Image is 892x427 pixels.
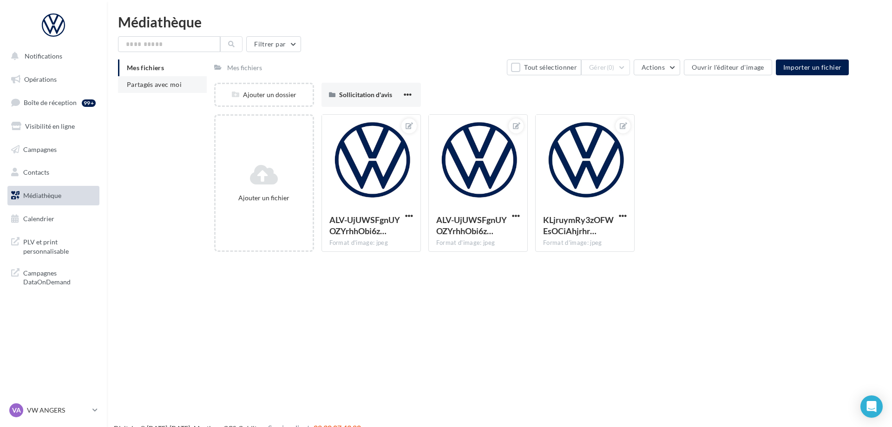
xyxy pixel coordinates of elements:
[23,236,96,256] span: PLV et print personnalisable
[24,99,77,106] span: Boîte de réception
[543,215,614,236] span: KLjruymRy3zOFWEsOCiAhjrhrwpF5s5yaDvtBvKrnPBQpgnOp0z7_YTIbRUQq3nU9GdHlZUL42b85dgipg=s0
[329,239,413,247] div: Format d'image: jpeg
[7,401,99,419] a: VA VW ANGERS
[25,122,75,130] span: Visibilité en ligne
[329,215,400,236] span: ALV-UjUWSFgnUYOZYrhhObi6zmOpVUPT2bGzheuw7TC_GTqJq1djBpai
[6,46,98,66] button: Notifications
[6,70,101,89] a: Opérations
[118,15,881,29] div: Médiathèque
[23,191,61,199] span: Médiathèque
[436,239,520,247] div: Format d'image: jpeg
[6,140,101,159] a: Campagnes
[6,263,101,290] a: Campagnes DataOnDemand
[23,215,54,223] span: Calendrier
[581,59,630,75] button: Gérer(0)
[216,90,312,99] div: Ajouter un dossier
[860,395,883,418] div: Open Intercom Messenger
[436,215,507,236] span: ALV-UjUWSFgnUYOZYrhhObi6zmOpVUPT2bGzheuw7TC_GTqJq1djBpai
[246,36,301,52] button: Filtrer par
[507,59,581,75] button: Tout sélectionner
[642,63,665,71] span: Actions
[82,99,96,107] div: 99+
[6,186,101,205] a: Médiathèque
[6,163,101,182] a: Contacts
[23,145,57,153] span: Campagnes
[684,59,772,75] button: Ouvrir l'éditeur d'image
[6,117,101,136] a: Visibilité en ligne
[23,168,49,176] span: Contacts
[783,63,842,71] span: Importer un fichier
[339,91,392,99] span: Sollicitation d'avis
[25,52,62,60] span: Notifications
[543,239,627,247] div: Format d'image: jpeg
[24,75,57,83] span: Opérations
[607,64,615,71] span: (0)
[27,406,89,415] p: VW ANGERS
[23,267,96,287] span: Campagnes DataOnDemand
[12,406,21,415] span: VA
[127,64,164,72] span: Mes fichiers
[227,63,262,72] div: Mes fichiers
[634,59,680,75] button: Actions
[6,92,101,112] a: Boîte de réception99+
[6,232,101,259] a: PLV et print personnalisable
[127,80,182,88] span: Partagés avec moi
[219,193,308,203] div: Ajouter un fichier
[6,209,101,229] a: Calendrier
[776,59,849,75] button: Importer un fichier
